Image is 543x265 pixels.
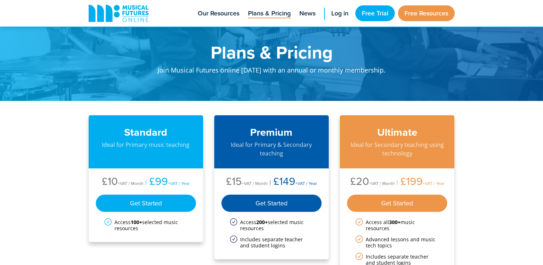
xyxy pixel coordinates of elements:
[168,180,189,186] span: +VAT / Year
[242,180,268,186] span: +VAT / Month
[132,43,412,61] h1: Plans & Pricing
[256,219,268,226] strong: 200+
[144,176,189,189] li: £99
[356,219,439,231] li: Access all music resources
[268,176,317,189] li: £149
[226,176,268,189] li: £15
[347,140,448,158] p: Ideal for Secondary teaching using technology
[104,219,188,231] li: Access selected music resources
[198,9,239,18] span: Our Resources
[395,176,444,189] li: £199
[230,236,313,248] li: Includes separate teacher and student logins
[131,219,142,226] strong: 100+
[369,180,395,186] span: +VAT / Month
[347,195,448,212] div: Get Started
[398,5,455,21] a: Free Resources
[423,180,444,186] span: +VAT / Year
[295,180,317,186] span: +VAT / Year
[96,140,196,149] p: Ideal for Primary music teaching
[221,195,322,212] div: Get Started
[356,236,439,248] li: Advanced lessons and music tech topics
[132,61,412,83] p: Join Musical Futures online [DATE] with an annual or monthly membership.
[331,9,348,18] span: Log in
[102,176,144,189] li: £10
[347,126,448,139] h3: Ultimate
[221,140,322,158] p: Ideal for Primary & Secondary teaching
[118,180,144,186] span: +VAT / Month
[350,176,395,189] li: £20
[96,195,196,212] div: Get Started
[221,126,322,139] h3: Premium
[299,9,315,18] span: News
[96,126,196,139] h3: Standard
[248,9,291,18] span: Plans & Pricing
[230,219,313,231] li: Access selected music resources
[355,5,395,21] a: Free Trial
[389,219,401,226] strong: 300+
